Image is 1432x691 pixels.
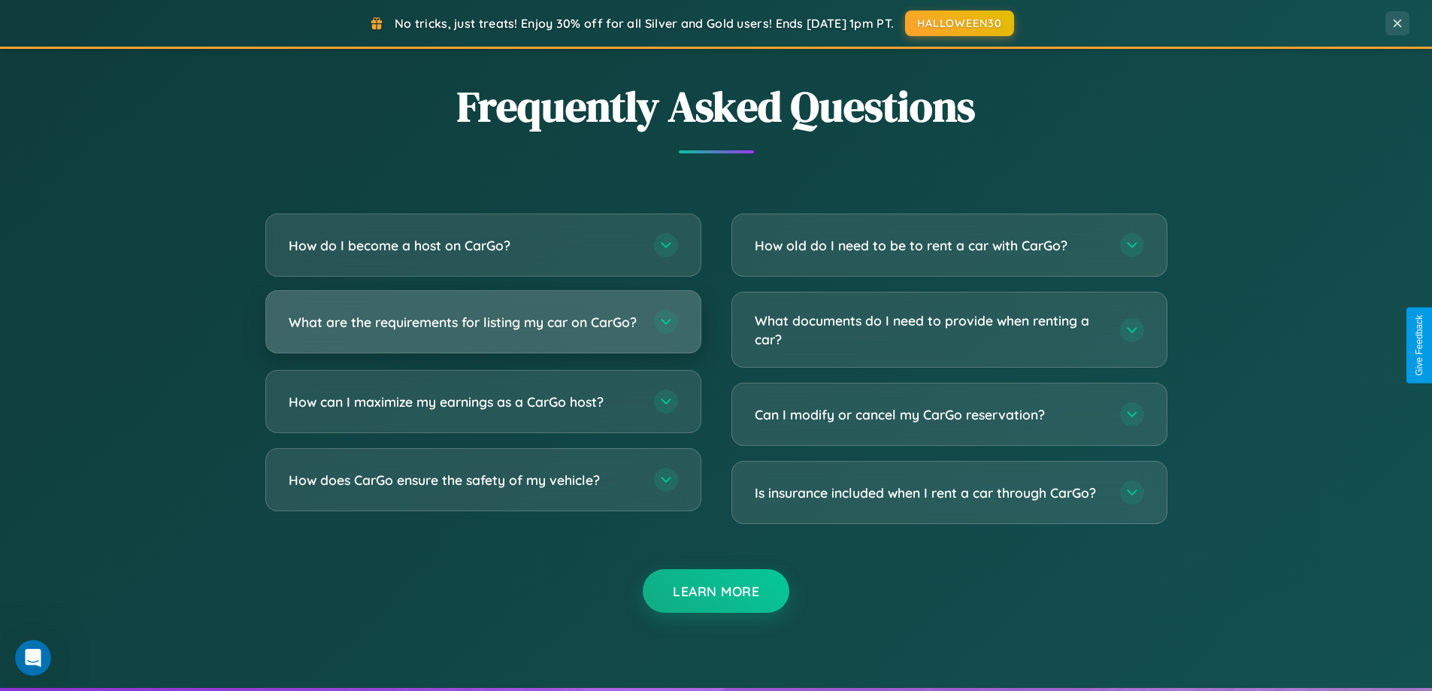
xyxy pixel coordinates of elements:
h3: Is insurance included when I rent a car through CarGo? [755,483,1105,502]
h3: How can I maximize my earnings as a CarGo host? [289,392,639,411]
h3: How does CarGo ensure the safety of my vehicle? [289,471,639,489]
button: Learn More [643,569,789,613]
h3: Can I modify or cancel my CarGo reservation? [755,405,1105,424]
div: Give Feedback [1414,315,1424,376]
h3: How do I become a host on CarGo? [289,236,639,255]
iframe: Intercom live chat [15,640,51,676]
h2: Frequently Asked Questions [265,77,1167,135]
h3: What are the requirements for listing my car on CarGo? [289,313,639,332]
h3: What documents do I need to provide when renting a car? [755,311,1105,348]
h3: How old do I need to be to rent a car with CarGo? [755,236,1105,255]
button: HALLOWEEN30 [905,11,1014,36]
span: No tricks, just treats! Enjoy 30% off for all Silver and Gold users! Ends [DATE] 1pm PT. [395,16,894,31]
